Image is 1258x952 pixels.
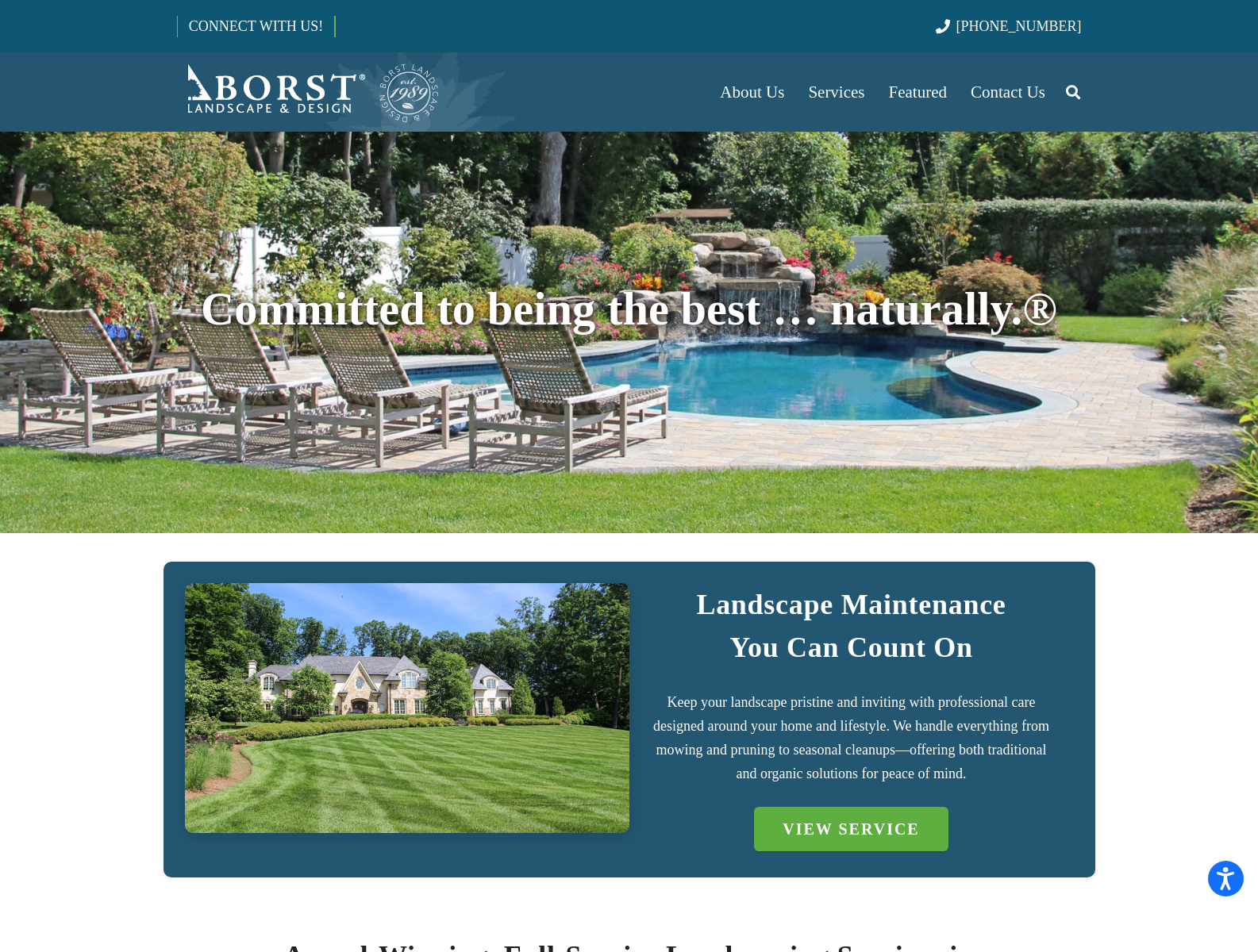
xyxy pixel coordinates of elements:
[177,60,440,124] a: Borst-Logo
[696,589,1006,620] strong: Landscape Maintenance
[808,83,864,102] span: Services
[653,694,1049,781] span: Keep your landscape pristine and inviting with professional care designed around your home and li...
[754,807,948,851] a: VIEW SERVICE
[178,7,334,45] a: CONNECT WITH US!
[971,83,1045,102] span: Contact Us
[720,83,784,102] span: About Us
[936,18,1081,34] a: [PHONE_NUMBER]
[956,18,1082,34] span: [PHONE_NUMBER]
[185,583,629,833] a: IMG_7723 (1)
[1057,72,1089,112] a: Search
[201,283,1057,335] span: Committed to being the best … naturally.®
[889,83,947,102] span: Featured
[959,52,1057,132] a: Contact Us
[877,52,959,132] a: Featured
[796,52,876,132] a: Services
[708,52,796,132] a: About Us
[729,631,973,663] strong: You Can Count On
